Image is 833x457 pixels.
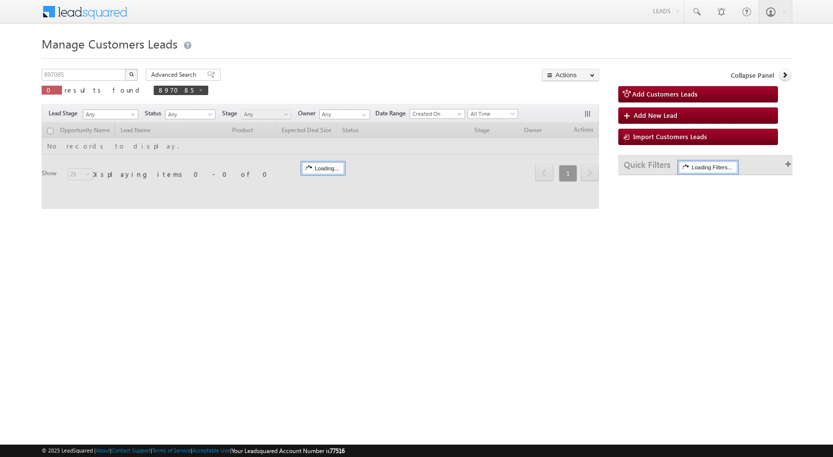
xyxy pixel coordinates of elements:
[298,109,319,118] span: Owner
[145,109,165,118] span: Status
[129,72,134,77] img: Search
[319,109,370,119] input: Type to Search
[112,447,151,454] a: Contact Support
[42,36,178,51] span: Manage Customers Leads
[42,446,345,456] span: © 2025 LeadSquared | | | | |
[241,109,292,119] a: Any
[166,110,213,119] span: Any
[159,86,193,94] span: 897085
[152,447,191,454] a: Terms of Service
[375,109,410,118] span: Date Range
[49,109,81,118] span: Lead Stage
[468,109,515,118] span: All Time
[83,109,138,119] a: Any
[468,109,518,119] a: All Time
[151,70,199,79] span: Advanced Search
[634,111,677,119] span: Add New Lead
[679,161,737,173] div: Loading Filters...
[96,447,110,454] a: About
[64,86,143,94] span: results found
[632,90,698,98] span: Add Customers Leads
[165,109,216,119] a: Any
[83,110,135,119] span: Any
[731,71,774,80] span: Collapse Panel
[47,86,57,94] span: 0
[330,447,345,455] span: 77516
[241,110,289,119] span: Any
[302,162,344,174] div: Loading...
[410,109,462,118] span: Created On
[410,109,465,119] a: Created On
[633,132,707,141] span: Import Customers Leads
[542,69,599,81] button: Actions
[192,447,230,454] a: Acceptable Use
[222,109,241,118] span: Stage
[357,110,369,120] a: Show All Items
[232,447,345,455] span: Your Leadsquared Account Number is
